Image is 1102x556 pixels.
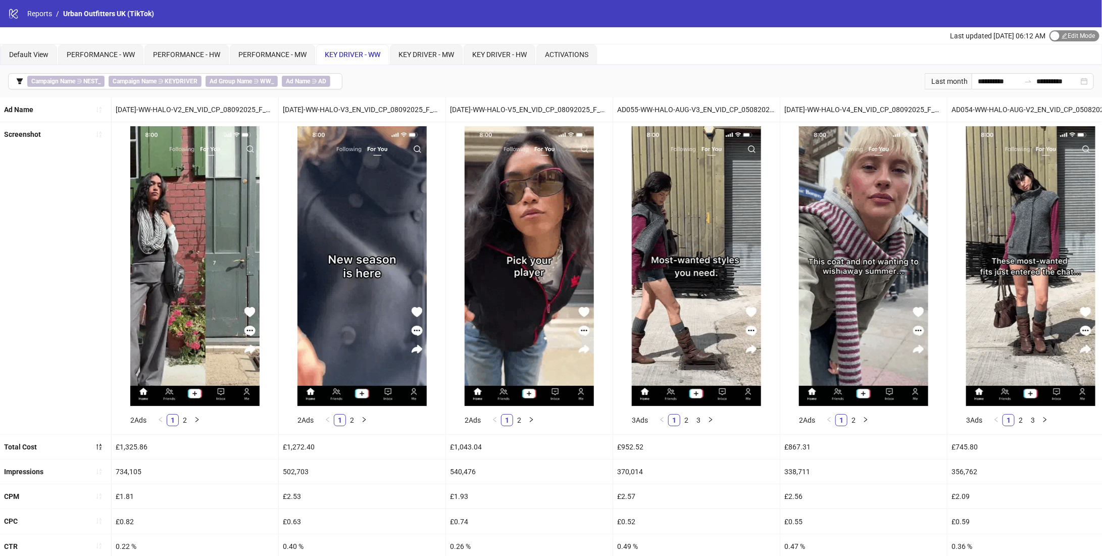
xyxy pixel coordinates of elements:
[4,492,19,500] b: CPM
[659,417,665,423] span: left
[525,414,537,426] button: right
[613,509,780,533] div: £0.52
[358,414,370,426] button: right
[446,435,613,459] div: £1,043.04
[112,484,278,509] div: £1.81
[632,126,761,406] img: Screenshot 1839539002372418
[836,415,847,426] a: 1
[318,78,326,85] b: AD
[680,414,692,426] li: 2
[780,509,947,533] div: £0.55
[260,78,274,85] b: WW_
[325,417,331,423] span: left
[210,78,252,85] b: Ad Group Name
[632,416,648,424] span: 3 Ads
[1039,414,1051,426] li: Next Page
[297,416,314,424] span: 2 Ads
[63,10,154,18] span: Urban Outfitters UK (TikTok)
[9,50,48,59] span: Default View
[113,78,157,85] b: Campaign Name
[863,417,869,423] span: right
[1027,414,1039,426] li: 3
[847,414,860,426] li: 2
[1003,415,1014,426] a: 1
[705,414,717,426] li: Next Page
[799,126,928,406] img: Screenshot 1843340873654402
[950,32,1045,40] span: Last updated [DATE] 06:12 AM
[799,416,815,424] span: 2 Ads
[4,443,37,451] b: Total Cost
[194,417,200,423] span: right
[514,415,525,426] a: 2
[67,50,135,59] span: PERFORMANCE - WW
[334,414,346,426] li: 1
[179,414,191,426] li: 2
[322,414,334,426] button: left
[489,414,501,426] button: left
[465,126,594,406] img: Screenshot 1843340938862897
[1003,414,1015,426] li: 1
[1024,77,1032,85] span: swap-right
[1039,414,1051,426] button: right
[346,414,358,426] li: 2
[279,97,445,122] div: [DATE]-WW-HALO-V3_EN_VID_CP_08092025_F_CC_SC24_USP4_WW
[95,542,103,549] span: sort-ascending
[823,414,835,426] button: left
[279,435,445,459] div: £1,272.40
[613,484,780,509] div: £2.57
[167,414,179,426] li: 1
[191,414,203,426] button: right
[279,509,445,533] div: £0.63
[780,435,947,459] div: £867.31
[545,50,588,59] span: ACTIVATIONS
[780,460,947,484] div: 338,711
[112,97,278,122] div: [DATE]-WW-HALO-V2_EN_VID_CP_08092025_F_CC_SC24_USP4_WW
[4,468,43,476] b: Impressions
[668,414,680,426] li: 1
[780,484,947,509] div: £2.56
[109,76,202,87] span: ∋
[8,73,342,89] button: Campaign Name ∋ NEST_Campaign Name ∋ KEYDRIVERAd Group Name ∋ WW_Ad Name ∋ AD
[279,484,445,509] div: £2.53
[325,50,380,59] span: KEY DRIVER - WW
[95,493,103,500] span: sort-ascending
[489,414,501,426] li: Previous Page
[656,414,668,426] li: Previous Page
[993,417,999,423] span: left
[334,415,345,426] a: 1
[1042,417,1048,423] span: right
[860,414,872,426] li: Next Page
[613,435,780,459] div: £952.52
[990,414,1003,426] button: left
[4,130,41,138] b: Screenshot
[167,415,178,426] a: 1
[95,131,103,138] span: sort-ascending
[282,76,330,87] span: ∋
[528,417,534,423] span: right
[95,518,103,525] span: sort-ascending
[112,435,278,459] div: £1,325.86
[297,126,427,406] img: Screenshot 1843340765051089
[153,50,220,59] span: PERFORMANCE - HW
[966,416,982,424] span: 3 Ads
[155,414,167,426] li: Previous Page
[322,414,334,426] li: Previous Page
[206,76,278,87] span: ∋
[525,414,537,426] li: Next Page
[966,126,1095,406] img: Screenshot 1839538912598082
[848,415,859,426] a: 2
[613,460,780,484] div: 370,014
[780,97,947,122] div: [DATE]-WW-HALO-V4_EN_VID_CP_08092025_F_CC_SC24_USP4_WW
[16,78,23,85] span: filter
[4,106,33,114] b: Ad Name
[179,415,190,426] a: 2
[1024,77,1032,85] span: to
[446,484,613,509] div: £1.93
[513,414,525,426] li: 2
[4,542,18,550] b: CTR
[465,416,481,424] span: 2 Ads
[27,76,105,87] span: ∋
[112,509,278,533] div: £0.82
[358,414,370,426] li: Next Page
[4,517,18,525] b: CPC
